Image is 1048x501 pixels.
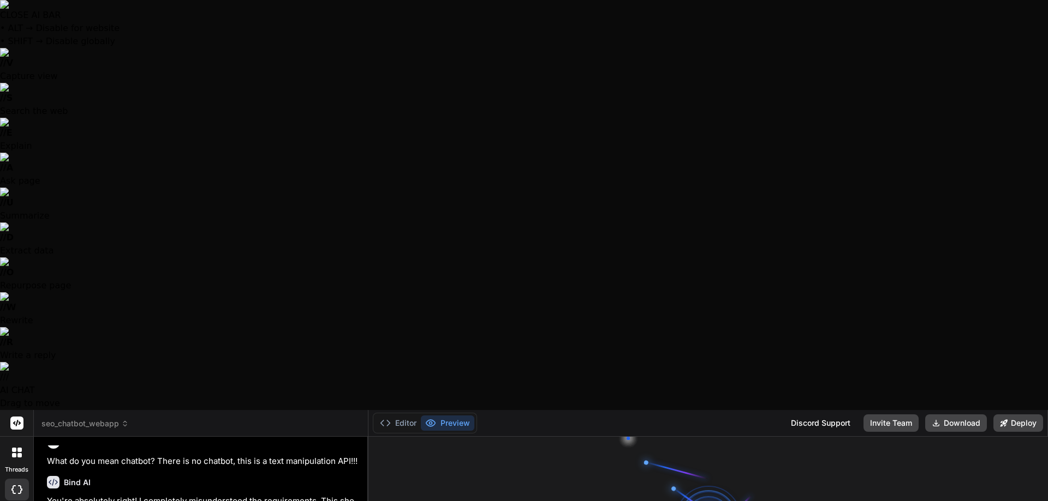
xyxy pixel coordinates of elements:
button: Editor [376,415,421,431]
button: Preview [421,415,474,431]
div: Discord Support [784,414,857,432]
button: Deploy [993,414,1043,432]
span: seo_chatbot_webapp [41,418,129,429]
button: Invite Team [864,414,919,432]
label: threads [5,465,28,474]
h6: Bind AI [64,477,91,488]
p: What do you mean chatbot? There is no chatbot, this is a text manipulation API!!! [47,455,358,468]
button: Download [925,414,987,432]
